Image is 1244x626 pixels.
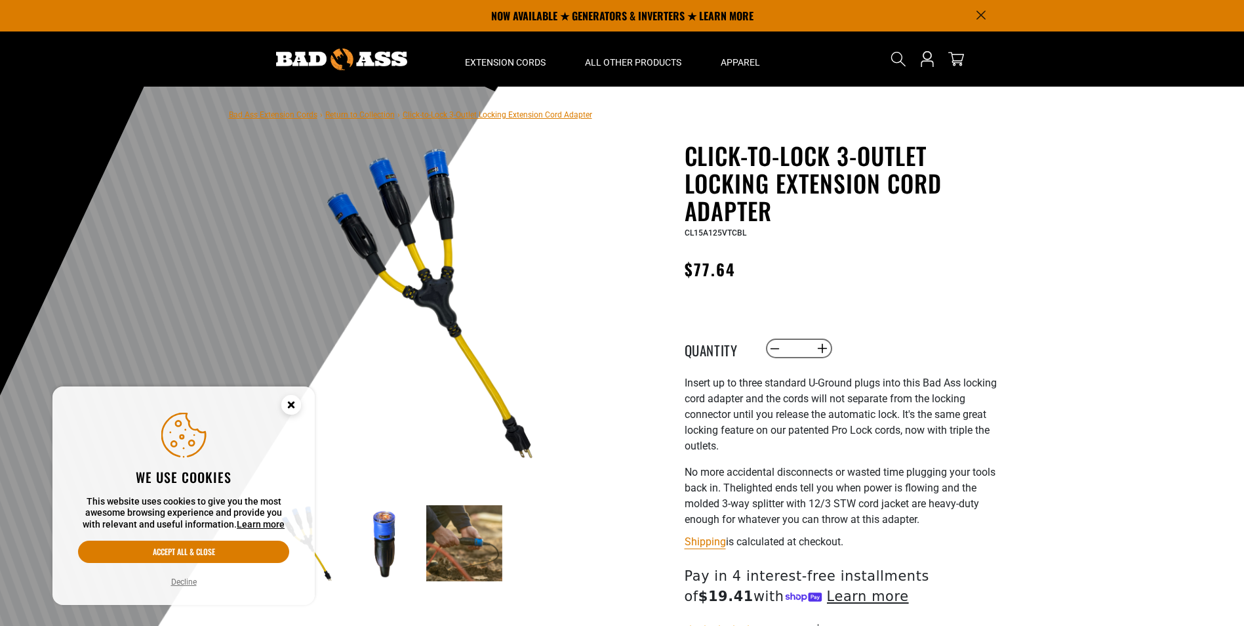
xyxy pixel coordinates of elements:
[320,110,323,119] span: ›
[167,575,201,589] button: Decline
[397,110,400,119] span: ›
[325,110,395,119] a: Return to Collection
[465,56,546,68] span: Extension Cords
[78,469,289,486] h2: We use cookies
[403,110,592,119] span: Click-to-Lock 3-Outlet Locking Extension Cord Adapter
[565,31,701,87] summary: All Other Products
[685,377,997,452] span: nsert up to three standard U-Ground plugs into this Bad Ass locking cord adapter and the cords wi...
[888,49,909,70] summary: Search
[237,519,285,530] a: Learn more
[685,228,746,238] span: CL15A125VTCBL
[685,142,1006,224] h1: Click-to-Lock 3-Outlet Locking Extension Cord Adapter
[78,541,289,563] button: Accept all & close
[445,31,565,87] summary: Extension Cords
[685,533,1006,551] div: is calculated at checkout.
[685,466,995,526] span: No more accidental disconnects or wasted time plugging your tools back in. The lighted ends tell ...
[685,257,736,281] span: $77.64
[585,56,681,68] span: All Other Products
[685,535,726,548] a: Shipping
[229,110,317,119] a: Bad Ass Extension Cords
[78,496,289,531] p: This website uses cookies to give you the most awesome browsing experience and provide you with r...
[685,340,750,357] label: Quantity
[685,375,1006,454] p: I
[276,49,407,70] img: Bad Ass Extension Cords
[229,106,592,122] nav: breadcrumbs
[701,31,780,87] summary: Apparel
[721,56,760,68] span: Apparel
[52,386,315,606] aside: Cookie Consent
